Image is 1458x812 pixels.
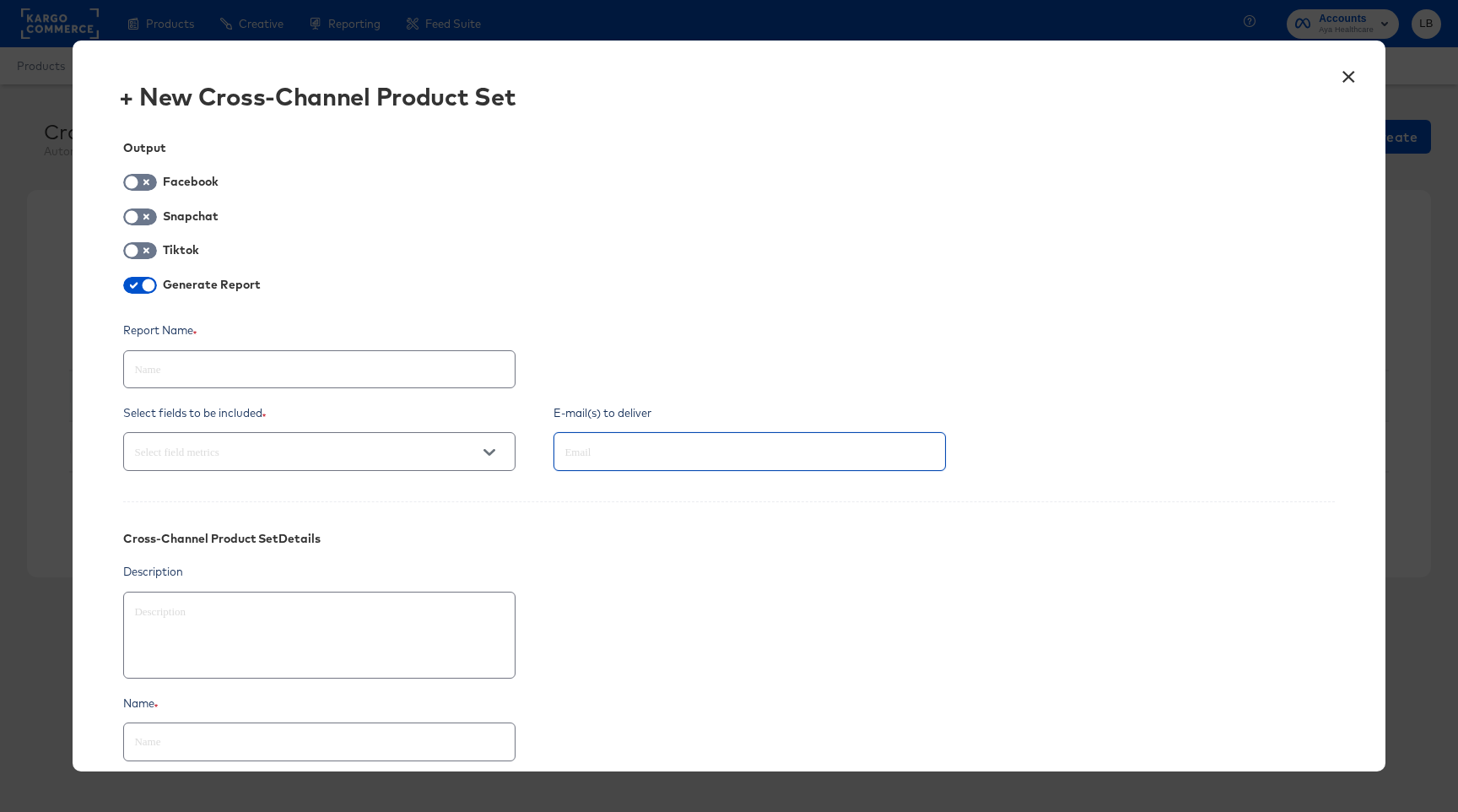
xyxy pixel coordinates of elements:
div: Generate Report [163,278,260,291]
div: Name [123,696,1334,712]
input: Select field metrics [131,442,460,462]
div: Output [123,141,1334,154]
div: Report Name [123,322,541,338]
div: E-mail(s) to deliver [553,405,971,421]
div: Tiktok [163,243,202,257]
div: Snapchat [163,209,221,223]
div: + New Cross-Channel Product Set [119,83,516,110]
button: × [1334,57,1364,88]
input: Name [124,344,515,381]
div: Description [123,564,1334,580]
div: Select fields to be included [123,405,541,421]
button: Open [477,440,502,465]
input: Name [124,717,515,753]
div: Facebook [163,175,221,188]
div: Cross-Channel Product Set Details [123,532,321,545]
input: Email [561,442,890,462]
